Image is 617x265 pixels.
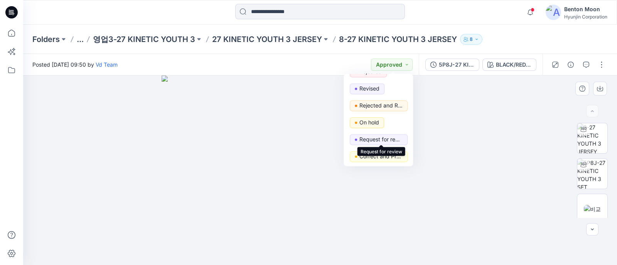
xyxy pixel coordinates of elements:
a: Vd Team [96,61,118,68]
a: 27 KINETIC YOUTH 3 JERSEY [212,34,322,45]
p: 8 [470,35,473,44]
button: 8 [460,34,482,45]
p: 8-27 KINETIC YOUTH 3 JERSEY [339,34,457,45]
img: 5P8J-27 KINETIC YOUTH 3 SET [577,159,607,189]
p: Request for review [359,134,403,144]
div: 5P8J-27 KINETIC YOUTH 3 SET [439,60,474,69]
p: Rejected [359,67,382,77]
img: 8-27 KINETIC YOUTH 3 JERSEY [577,123,607,153]
img: 비교 [584,205,601,213]
p: Revised [359,84,379,94]
button: Details [565,59,577,71]
span: Posted [DATE] 09:50 by [32,60,118,69]
div: Hyunjin Corporation [564,14,607,20]
button: BLACK/RED/WHITE [482,59,536,71]
a: 영업3-27 KINETIC YOUTH 3 [93,34,195,45]
button: ... [77,34,84,45]
a: Folders [32,34,60,45]
button: 5P8J-27 KINETIC YOUTH 3 SET [425,59,479,71]
img: avatar [546,5,561,20]
div: Benton Moon [564,5,607,14]
p: Correct and Proceed [359,151,403,161]
p: On hold [359,117,379,127]
p: Rejected and Resubmit [359,101,403,111]
div: BLACK/RED/WHITE [496,60,531,69]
